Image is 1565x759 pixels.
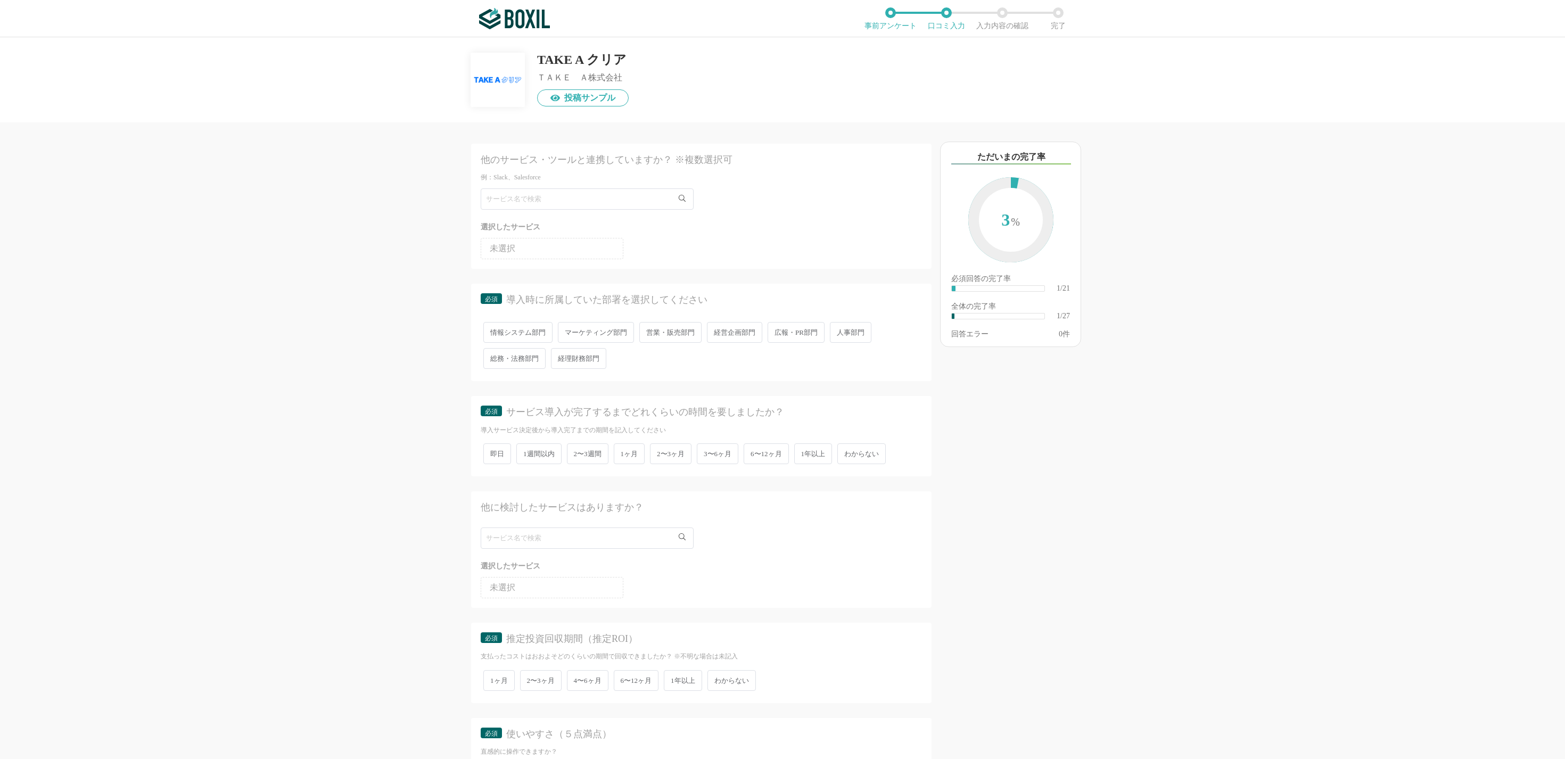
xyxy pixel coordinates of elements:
[979,188,1043,254] span: 3
[567,670,608,691] span: 4〜6ヶ月
[485,295,498,303] span: 必須
[951,303,1070,312] div: 全体の完了率
[951,331,989,338] div: 回答エラー
[837,443,886,464] span: わからない
[567,443,608,464] span: 2〜3週間
[1057,312,1070,320] div: 1/27
[664,670,702,691] span: 1年以上
[506,293,903,307] div: 導入時に所属していた部署を選択してください
[952,313,954,319] div: ​
[862,7,918,30] li: 事前アンケート
[1059,330,1062,338] span: 0
[697,443,738,464] span: 3〜6ヶ月
[490,583,515,592] span: 未選択
[481,527,694,549] input: サービス名で検索
[794,443,833,464] span: 1年以上
[506,406,903,419] div: サービス導入が完了するまでどれくらいの時間を要しましたか？
[614,670,659,691] span: 6〜12ヶ月
[483,670,515,691] span: 1ヶ月
[1059,331,1070,338] div: 件
[952,286,956,291] div: ​
[520,670,562,691] span: 2〜3ヶ月
[918,7,974,30] li: 口コミ入力
[506,632,903,646] div: 推定投資回収期間（推定ROI）
[483,348,546,369] span: 総務・法務部門
[481,426,922,435] div: 導入サービス決定後から導入完了までの期間を記入してください
[551,348,606,369] span: 経理財務部門
[650,443,691,464] span: 2〜3ヶ月
[481,652,922,661] div: 支払ったコストはおおよそどのくらいの期間で回収できましたか？ ※不明な場合は未記入
[974,7,1030,30] li: 入力内容の確認
[485,730,498,737] span: 必須
[768,322,825,343] span: 広報・PR部門
[558,322,634,343] span: マーケティング部門
[564,94,615,102] span: 投稿サンプル
[481,559,922,573] div: 選択したサービス
[483,443,511,464] span: 即日
[506,728,903,741] div: 使いやすさ（５点満点）
[481,220,922,234] div: 選択したサービス
[490,244,515,253] span: 未選択
[639,322,702,343] span: 営業・販売部門
[516,443,562,464] span: 1週間以内
[479,8,550,29] img: ボクシルSaaS_ロゴ
[481,173,922,182] div: 例：Slack、Salesforce
[485,634,498,642] span: 必須
[1030,7,1086,30] li: 完了
[951,275,1070,285] div: 必須回答の完了率
[483,322,553,343] span: 情報システム部門
[830,322,871,343] span: 人事部門
[707,670,756,691] span: わからない
[707,322,762,343] span: 経営企画部門
[481,153,878,167] div: 他のサービス・ツールと連携していますか？ ※複数選択可
[481,747,922,756] div: 直感的に操作できますか？
[485,408,498,415] span: 必須
[1057,285,1070,292] div: 1/21
[537,53,629,66] div: TAKE A クリア
[481,501,878,514] div: 他に検討したサービスはありますか？
[951,151,1071,164] div: ただいまの完了率
[614,443,645,464] span: 1ヶ月
[1011,216,1020,228] span: %
[481,188,694,210] input: サービス名で検索
[744,443,789,464] span: 6〜12ヶ月
[537,73,629,82] div: ＴＡＫＥ Ａ株式会社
